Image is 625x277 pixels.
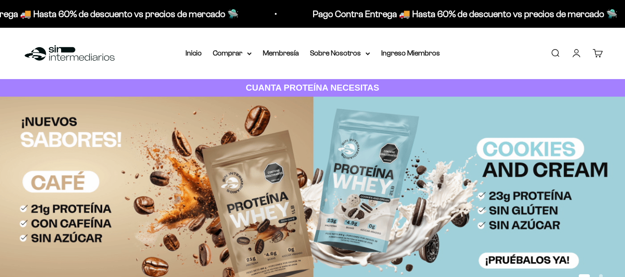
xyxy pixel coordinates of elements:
[313,6,618,21] p: Pago Contra Entrega 🚚 Hasta 60% de descuento vs precios de mercado 🛸
[213,47,252,59] summary: Comprar
[246,83,379,92] strong: CUANTA PROTEÍNA NECESITAS
[186,49,202,57] a: Inicio
[263,49,299,57] a: Membresía
[310,47,370,59] summary: Sobre Nosotros
[381,49,440,57] a: Ingreso Miembros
